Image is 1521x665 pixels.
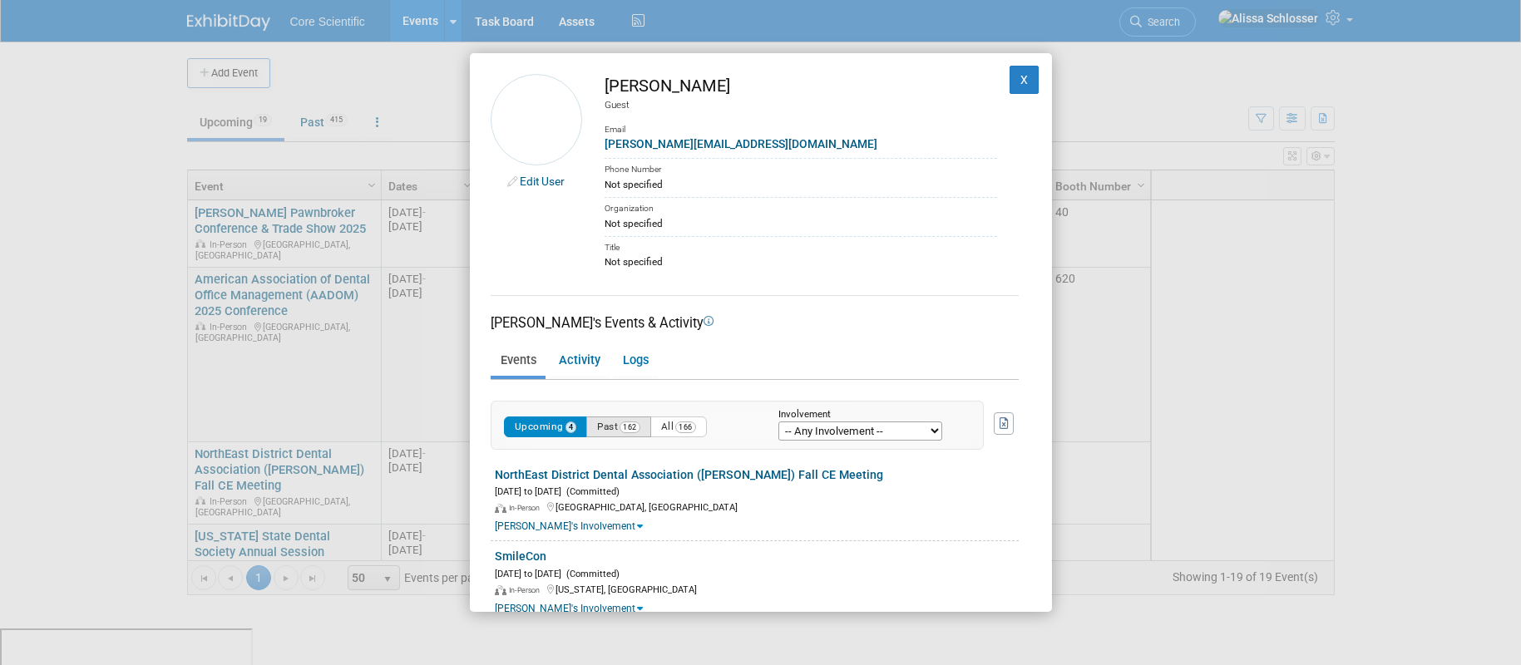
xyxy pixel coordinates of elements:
a: Events [491,347,546,376]
span: 162 [620,421,640,433]
a: [PERSON_NAME][EMAIL_ADDRESS][DOMAIN_NAME] [605,137,877,150]
a: NorthEast District Dental Association ([PERSON_NAME]) Fall CE Meeting [495,468,883,481]
span: In-Person [509,586,545,594]
span: (Committed) [561,486,620,497]
button: Upcoming4 [504,416,588,437]
button: X [1010,66,1040,94]
a: [PERSON_NAME]'s Involvement [495,603,643,614]
span: (Committed) [561,569,620,579]
span: 166 [675,421,696,433]
div: [DATE] to [DATE] [495,483,1019,499]
a: SmileCon [495,549,546,563]
div: Organization [605,197,997,216]
a: Edit User [520,175,565,188]
a: Activity [549,347,610,376]
div: Not specified [605,254,997,269]
img: James Belshe [491,74,582,165]
div: Guest [605,98,997,112]
div: Not specified [605,177,997,192]
span: 4 [565,421,577,433]
div: Title [605,236,997,255]
a: Logs [613,347,658,376]
button: Past162 [586,416,651,437]
img: In-Person Event [495,504,506,514]
div: Email [605,112,997,136]
div: Phone Number [605,158,997,177]
a: [PERSON_NAME]'s Involvement [495,520,643,532]
div: [GEOGRAPHIC_DATA], [GEOGRAPHIC_DATA] [495,499,1019,515]
div: [PERSON_NAME] [605,74,997,98]
div: [PERSON_NAME]'s Events & Activity [491,313,1019,332]
button: All166 [650,416,707,437]
div: [US_STATE], [GEOGRAPHIC_DATA] [495,581,1019,597]
div: Not specified [605,216,997,231]
img: In-Person Event [495,585,506,595]
div: [DATE] to [DATE] [495,565,1019,581]
span: In-Person [509,504,545,512]
div: Involvement [778,410,958,421]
